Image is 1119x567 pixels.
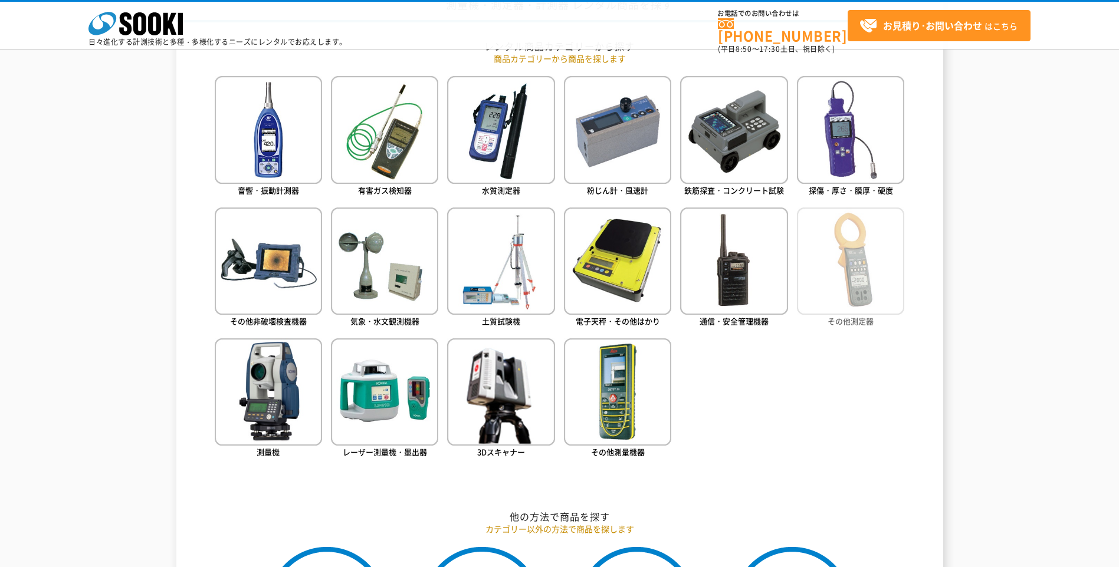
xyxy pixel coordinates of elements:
a: 通信・安全管理機器 [680,207,787,329]
img: 鉄筋探査・コンクリート試験 [680,76,787,183]
img: 土質試験機 [447,207,554,315]
h2: 他の方法で商品を探す [215,510,905,523]
img: 粉じん計・風速計 [564,76,671,183]
img: 気象・水文観測機器 [331,207,438,315]
img: 水質測定器 [447,76,554,183]
span: 有害ガス検知器 [358,184,412,196]
span: 気象・水文観測機器 [350,315,419,327]
img: その他非破壊検査機器 [215,207,322,315]
p: 日々進化する計測技術と多種・多様化するニーズにレンタルでお応えします。 [88,38,347,45]
span: 粉じん計・風速計 [587,184,648,196]
img: 探傷・厚さ・膜厚・硬度 [797,76,904,183]
span: 探傷・厚さ・膜厚・硬度 [809,184,893,196]
strong: お見積り･お問い合わせ [883,18,982,32]
a: [PHONE_NUMBER] [718,18,848,42]
img: 3Dスキャナー [447,338,554,446]
a: 音響・振動計測器 [215,76,322,198]
a: 有害ガス検知器 [331,76,438,198]
span: 音響・振動計測器 [238,184,299,196]
span: 電子天秤・その他はかり [576,315,660,327]
img: 測量機 [215,338,322,446]
a: その他測定器 [797,207,904,329]
img: レーザー測量機・墨出器 [331,338,438,446]
span: 土質試験機 [482,315,520,327]
a: レーザー測量機・墨出器 [331,338,438,460]
span: お電話でのお問い合わせは [718,10,848,17]
span: 鉄筋探査・コンクリート試験 [684,184,784,196]
p: カテゴリー以外の方法で商品を探します [215,523,905,535]
a: 土質試験機 [447,207,554,329]
span: その他非破壊検査機器 [230,315,307,327]
img: その他測量機器 [564,338,671,446]
span: 通信・安全管理機器 [700,315,769,327]
span: 3Dスキャナー [477,446,525,457]
img: その他測定器 [797,207,904,315]
img: 有害ガス検知器 [331,76,438,183]
span: 8:50 [736,44,752,54]
a: 水質測定器 [447,76,554,198]
a: 鉄筋探査・コンクリート試験 [680,76,787,198]
img: 音響・振動計測器 [215,76,322,183]
a: その他測量機器 [564,338,671,460]
a: 3Dスキャナー [447,338,554,460]
span: その他測量機器 [591,446,645,457]
a: その他非破壊検査機器 [215,207,322,329]
img: 通信・安全管理機器 [680,207,787,315]
a: 気象・水文観測機器 [331,207,438,329]
span: その他測定器 [828,315,874,327]
p: 商品カテゴリーから商品を探します [215,52,905,65]
span: 17:30 [759,44,780,54]
span: はこちら [859,17,1018,35]
a: 測量機 [215,338,322,460]
span: 測量機 [257,446,280,457]
a: 粉じん計・風速計 [564,76,671,198]
img: 電子天秤・その他はかり [564,207,671,315]
a: 探傷・厚さ・膜厚・硬度 [797,76,904,198]
span: (平日 ～ 土日、祝日除く) [718,44,835,54]
span: 水質測定器 [482,184,520,196]
a: お見積り･お問い合わせはこちら [848,10,1031,41]
span: レーザー測量機・墨出器 [343,446,427,457]
a: 電子天秤・その他はかり [564,207,671,329]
